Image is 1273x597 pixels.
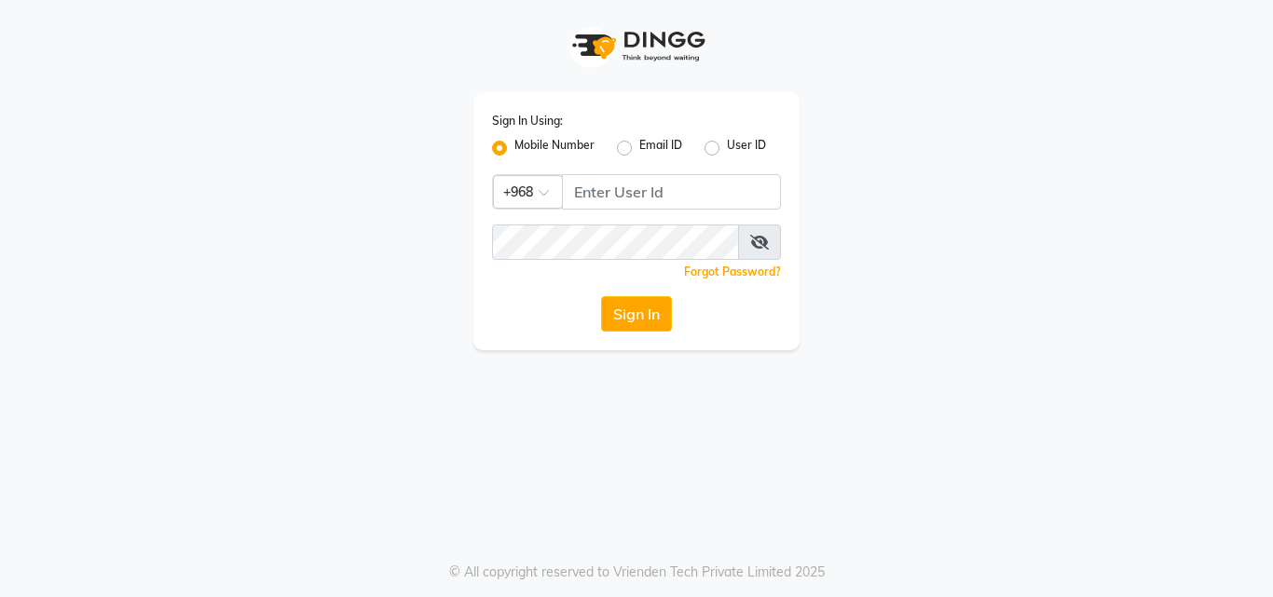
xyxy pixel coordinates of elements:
[514,137,595,159] label: Mobile Number
[492,113,563,129] label: Sign In Using:
[492,224,739,260] input: Username
[727,137,766,159] label: User ID
[684,265,781,278] a: Forgot Password?
[601,296,672,332] button: Sign In
[639,137,682,159] label: Email ID
[562,19,711,74] img: logo1.svg
[562,174,781,210] input: Username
